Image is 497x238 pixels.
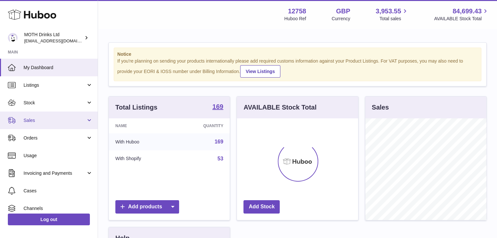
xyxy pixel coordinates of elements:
[8,33,18,43] img: orders@mothdrinks.com
[117,51,478,57] strong: Notice
[336,7,350,16] strong: GBP
[212,103,223,110] strong: 169
[174,118,230,133] th: Quantity
[284,16,306,22] div: Huboo Ref
[24,188,93,194] span: Cases
[24,117,86,124] span: Sales
[243,103,316,112] h3: AVAILABLE Stock Total
[243,200,280,214] a: Add Stock
[117,58,478,78] div: If you're planning on sending your products internationally please add required customs informati...
[288,7,306,16] strong: 12758
[212,103,223,111] a: 169
[109,118,174,133] th: Name
[24,205,93,212] span: Channels
[24,135,86,141] span: Orders
[115,103,157,112] h3: Total Listings
[376,7,401,16] span: 3,953.55
[240,65,280,78] a: View Listings
[24,32,83,44] div: MOTH Drinks Ltd
[379,16,408,22] span: Total sales
[109,150,174,167] td: With Shopify
[24,65,93,71] span: My Dashboard
[372,103,389,112] h3: Sales
[115,200,179,214] a: Add products
[215,139,224,144] a: 169
[218,156,224,161] a: 53
[24,100,86,106] span: Stock
[434,16,489,22] span: AVAILABLE Stock Total
[376,7,409,22] a: 3,953.55 Total sales
[24,170,86,176] span: Invoicing and Payments
[434,7,489,22] a: 84,699.43 AVAILABLE Stock Total
[24,82,86,88] span: Listings
[24,153,93,159] span: Usage
[453,7,482,16] span: 84,699.43
[109,133,174,150] td: With Huboo
[24,38,96,43] span: [EMAIL_ADDRESS][DOMAIN_NAME]
[332,16,350,22] div: Currency
[8,214,90,225] a: Log out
